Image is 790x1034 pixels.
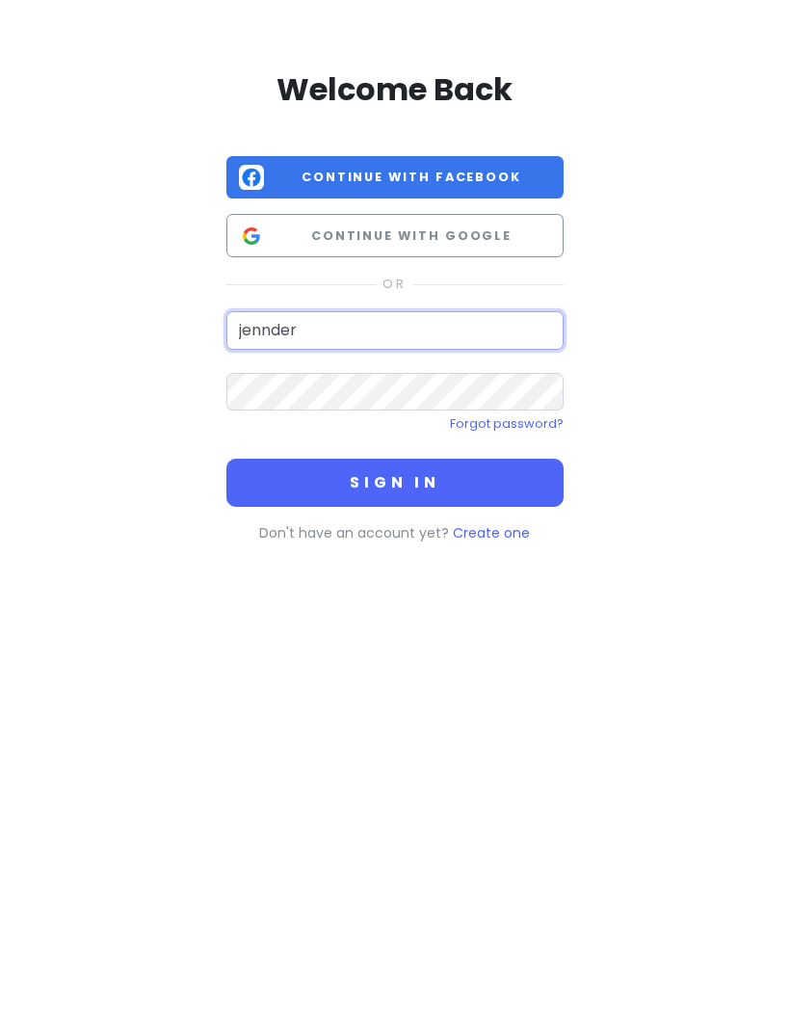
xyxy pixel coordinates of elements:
a: Create one [453,523,530,543]
input: Email Address [226,311,564,350]
p: Don't have an account yet? [226,522,564,544]
span: Continue with Facebook [272,168,551,187]
h2: Welcome Back [226,69,564,110]
button: Continue with Facebook [226,156,564,199]
button: Continue with Google [226,214,564,257]
button: Sign in [226,459,564,507]
img: Facebook logo [239,165,264,190]
img: Google logo [239,224,264,249]
a: Forgot password? [450,415,564,432]
span: Continue with Google [272,226,551,246]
